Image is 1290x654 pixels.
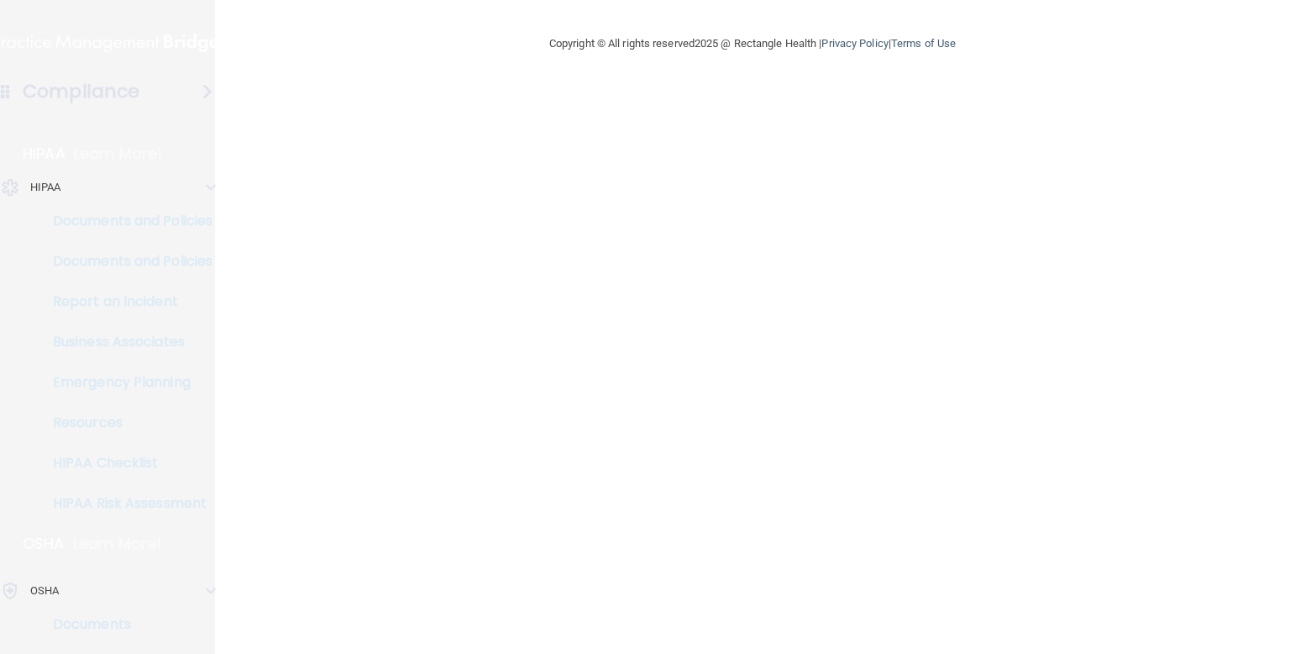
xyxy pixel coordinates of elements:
h4: Compliance [23,80,139,103]
p: Learn More! [73,534,162,554]
p: HIPAA Checklist [11,455,240,472]
p: HIPAA Risk Assessment [11,495,240,512]
p: Resources [11,414,240,431]
p: Business Associates [11,334,240,351]
p: OSHA [23,534,65,554]
p: Documents [11,616,240,633]
p: Documents and Policies [11,213,240,229]
p: HIPAA [23,144,66,164]
p: Emergency Planning [11,374,240,391]
p: Learn More! [74,144,163,164]
p: Report an Incident [11,293,240,310]
a: Privacy Policy [821,37,888,50]
a: Terms of Use [891,37,956,50]
p: OSHA [30,581,59,601]
div: Copyright © All rights reserved 2025 @ Rectangle Health | | [446,17,1059,71]
p: Documents and Policies [11,253,240,270]
p: HIPAA [30,177,61,198]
